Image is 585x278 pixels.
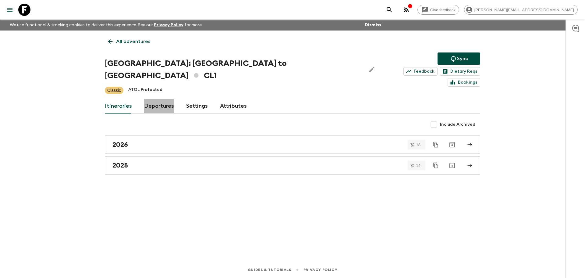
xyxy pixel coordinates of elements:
[430,139,441,150] button: Duplicate
[303,266,337,273] a: Privacy Policy
[403,67,438,76] a: Feedback
[186,99,208,114] a: Settings
[363,21,383,29] button: Dismiss
[383,4,395,16] button: search adventures
[112,141,128,149] h2: 2026
[128,87,162,94] p: ATOL Protected
[116,38,150,45] p: All adventures
[107,87,121,93] p: Classic
[220,99,247,114] a: Attributes
[440,121,475,128] span: Include Archived
[105,156,480,175] a: 2025
[248,266,291,273] a: Guides & Tutorials
[413,164,424,168] span: 14
[105,57,361,82] h1: [GEOGRAPHIC_DATA]: [GEOGRAPHIC_DATA] to [GEOGRAPHIC_DATA] CL1
[427,8,459,12] span: Give feedback
[413,143,424,147] span: 18
[457,55,468,62] p: Sync
[430,160,441,171] button: Duplicate
[446,159,458,171] button: Archive
[4,4,16,16] button: menu
[112,161,128,169] h2: 2025
[446,139,458,151] button: Archive
[105,35,154,48] a: All adventures
[417,5,459,15] a: Give feedback
[464,5,578,15] div: [PERSON_NAME][EMAIL_ADDRESS][DOMAIN_NAME]
[154,23,183,27] a: Privacy Policy
[7,20,205,31] p: We use functional & tracking cookies to deliver this experience. See our for more.
[105,99,132,114] a: Itineraries
[105,135,480,154] a: 2026
[144,99,174,114] a: Departures
[471,8,577,12] span: [PERSON_NAME][EMAIL_ADDRESS][DOMAIN_NAME]
[448,78,480,87] a: Bookings
[440,67,480,76] a: Dietary Reqs
[366,57,378,82] button: Edit Adventure Title
[438,52,480,65] button: Sync adventure departures to the booking engine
